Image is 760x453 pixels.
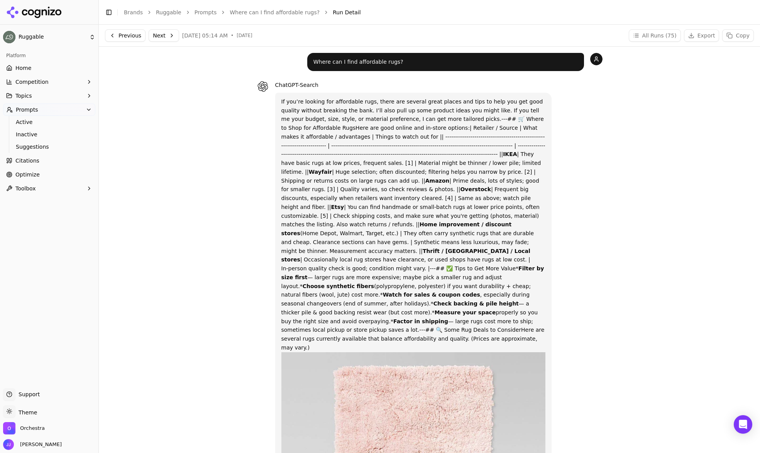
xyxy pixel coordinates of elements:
[15,92,32,100] span: Topics
[17,441,62,448] span: [PERSON_NAME]
[15,185,36,192] span: Toolbox
[313,58,578,66] p: Where can I find affordable rugs?
[281,248,530,263] strong: Thrift / [GEOGRAPHIC_DATA] / Local stores
[15,171,40,178] span: Optimize
[3,31,15,43] img: Ruggable
[19,34,86,41] span: Ruggable
[105,29,146,42] button: Previous
[13,141,86,152] a: Suggestions
[3,49,95,62] div: Platform
[425,178,450,184] strong: Amazon
[16,118,83,126] span: Active
[722,29,754,42] button: Copy
[3,62,95,74] a: Home
[309,169,332,175] strong: Wayfair
[231,32,234,39] span: •
[3,154,95,167] a: Citations
[149,29,179,42] button: Next
[3,76,95,88] button: Competition
[124,8,738,16] nav: breadcrumb
[629,29,681,42] button: All Runs (75)
[230,8,320,16] a: Where can I find affordable rugs?
[734,415,752,434] div: Open Intercom Messenger
[393,318,448,324] strong: Factor in shipping
[124,9,143,15] a: Brands
[182,32,228,39] span: [DATE] 05:14 AM
[3,422,45,434] button: Open organization switcher
[15,390,40,398] span: Support
[3,90,95,102] button: Topics
[435,309,496,316] strong: Measure your space
[3,422,15,434] img: Orchestra
[15,157,39,165] span: Citations
[303,283,374,289] strong: Choose synthetic fibers
[3,439,62,450] button: Open user button
[237,32,252,39] span: [DATE]
[20,425,45,432] span: Orchestra
[275,82,318,88] span: ChatGPT-Search
[331,204,344,210] strong: Etsy
[3,182,95,195] button: Toolbox
[433,300,519,307] strong: Check backing & pile height
[3,439,14,450] img: Jeff Jensen
[383,292,480,298] strong: Watch for sales & coupon codes
[16,131,83,138] span: Inactive
[16,106,38,114] span: Prompts
[3,168,95,181] a: Optimize
[333,8,361,16] span: Run Detail
[503,151,517,157] strong: IKEA
[195,8,217,16] a: Prompts
[156,8,181,16] a: Ruggable
[281,265,544,280] strong: Filter by size first
[460,186,491,192] strong: Overstock
[13,117,86,127] a: Active
[15,78,49,86] span: Competition
[13,129,86,140] a: Inactive
[15,409,37,416] span: Theme
[15,64,31,72] span: Home
[684,29,719,42] button: Export
[16,143,83,151] span: Suggestions
[3,103,95,116] button: Prompts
